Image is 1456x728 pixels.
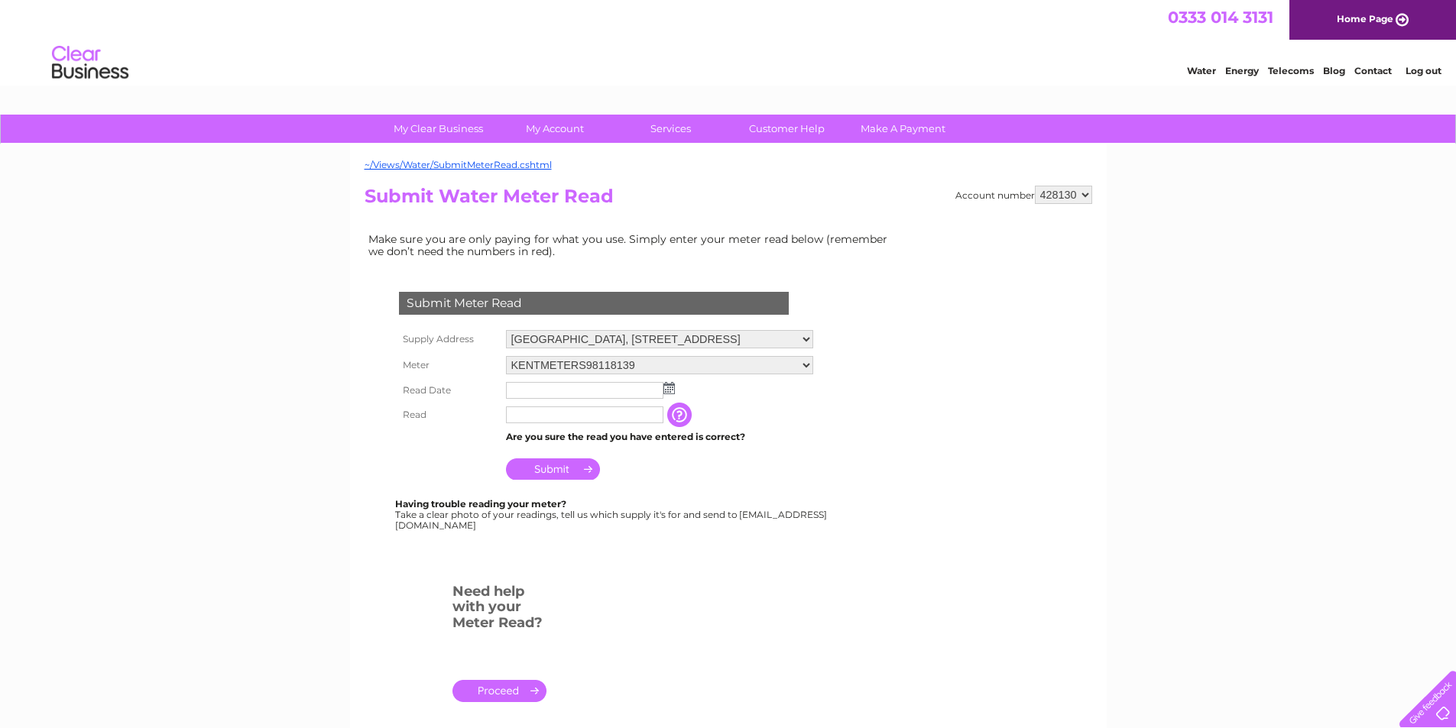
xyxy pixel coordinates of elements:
b: Having trouble reading your meter? [395,498,566,510]
div: Clear Business is a trading name of Verastar Limited (registered in [GEOGRAPHIC_DATA] No. 3667643... [368,8,1090,74]
a: Contact [1354,65,1392,76]
th: Read Date [395,378,502,403]
div: Take a clear photo of your readings, tell us which supply it's for and send to [EMAIL_ADDRESS][DO... [395,499,829,530]
a: Log out [1406,65,1441,76]
td: Are you sure the read you have entered is correct? [502,427,817,447]
div: Account number [955,186,1092,204]
th: Read [395,403,502,427]
h2: Submit Water Meter Read [365,186,1092,215]
a: Customer Help [724,115,850,143]
img: logo.png [51,40,129,86]
a: 0333 014 3131 [1168,8,1273,27]
a: ~/Views/Water/SubmitMeterRead.cshtml [365,159,552,170]
td: Make sure you are only paying for what you use. Simply enter your meter read below (remember we d... [365,229,900,261]
a: Blog [1323,65,1345,76]
th: Supply Address [395,326,502,352]
a: Services [608,115,734,143]
img: ... [663,382,675,394]
a: My Clear Business [375,115,501,143]
a: My Account [491,115,618,143]
a: Make A Payment [840,115,966,143]
a: Telecoms [1268,65,1314,76]
a: Energy [1225,65,1259,76]
a: Water [1187,65,1216,76]
input: Submit [506,458,600,480]
h3: Need help with your Meter Read? [452,581,546,639]
th: Meter [395,352,502,378]
input: Information [667,403,695,427]
div: Submit Meter Read [399,292,789,315]
a: . [452,680,546,702]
